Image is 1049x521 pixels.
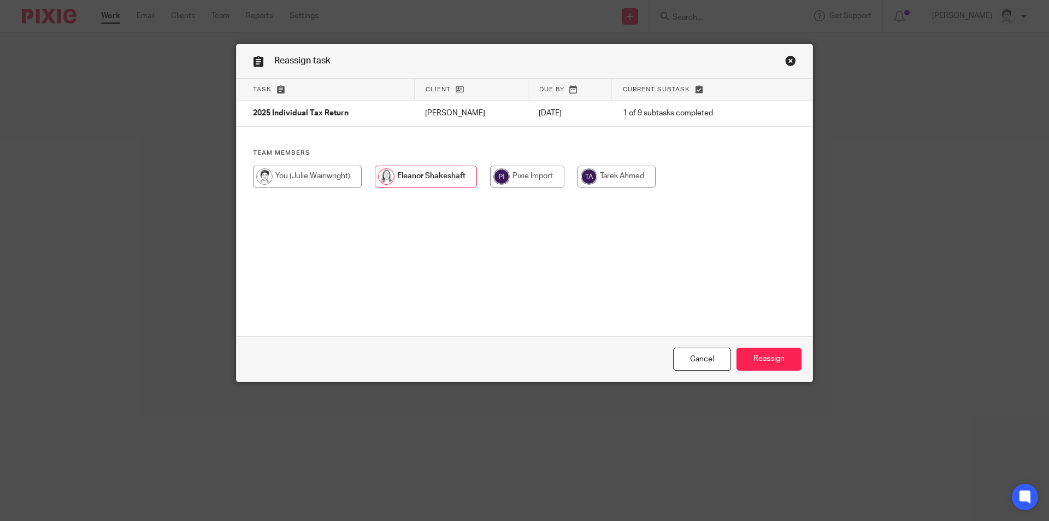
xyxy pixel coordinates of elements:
[274,56,331,65] span: Reassign task
[785,55,796,70] a: Close this dialog window
[253,86,272,92] span: Task
[253,149,796,157] h4: Team members
[253,110,349,118] span: 2025 Individual Tax Return
[539,108,601,119] p: [DATE]
[736,348,802,371] input: Reassign
[673,348,731,371] a: Close this dialog window
[539,86,564,92] span: Due by
[425,108,517,119] p: [PERSON_NAME]
[623,86,690,92] span: Current subtask
[426,86,451,92] span: Client
[612,101,767,127] td: 1 of 9 subtasks completed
